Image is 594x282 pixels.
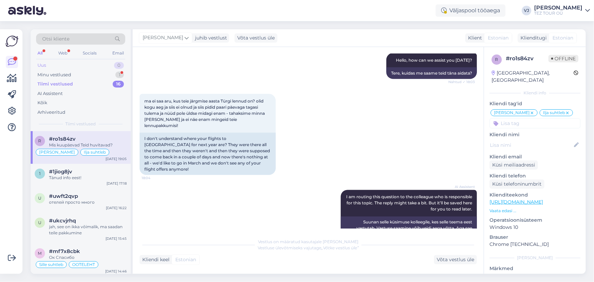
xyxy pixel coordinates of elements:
[489,234,580,241] p: Brauser
[49,142,127,148] div: Mis kuupäevad Teid huvitavad?
[346,194,473,212] span: I am routing this question to the colleague who is responsible for this topic. The reply might ta...
[105,269,127,274] div: [DATE] 14:46
[489,179,544,189] div: Küsi telefoninumbrit
[38,138,42,143] span: r
[39,150,75,154] span: [PERSON_NAME]
[111,49,125,58] div: Email
[321,245,359,250] i: „Võtke vestlus üle”
[114,62,124,69] div: 0
[38,251,42,256] span: m
[49,248,80,254] span: #mf7x8cbk
[506,54,548,63] div: # ro1s84zv
[107,181,127,186] div: [DATE] 17:18
[489,100,580,107] p: Kliendi tag'id
[396,58,472,63] span: Hello, how can we assist you [DATE]?
[142,175,167,181] span: 18:04
[489,90,580,96] div: Kliendi info
[49,193,78,199] span: #uwft2qvp
[489,131,580,138] p: Kliendi nimi
[492,69,574,84] div: [GEOGRAPHIC_DATA], [GEOGRAPHIC_DATA]
[489,217,580,224] p: Operatsioonisüsteem
[57,49,69,58] div: Web
[489,160,538,170] div: Küsi meiliaadressi
[258,245,359,250] span: Vestluse ülevõtmiseks vajutage
[37,81,73,88] div: Tiimi vestlused
[37,109,65,116] div: Arhiveeritud
[436,4,505,17] div: Väljaspool tööaega
[106,236,127,241] div: [DATE] 15:45
[49,218,76,224] span: #ukcvjrhq
[5,35,18,48] img: Askly Logo
[534,5,590,16] a: [PERSON_NAME]TEZ TOUR OÜ
[489,153,580,160] p: Kliendi email
[49,254,127,261] div: Ок Спасибо
[518,34,547,42] div: Klienditugi
[175,256,196,263] span: Estonian
[552,34,573,42] span: Estonian
[488,34,509,42] span: Estonian
[140,256,170,263] div: Kliendi keel
[81,49,98,58] div: Socials
[72,263,95,267] span: OOTELEHT
[49,136,76,142] span: #ro1s84zv
[192,34,227,42] div: juhib vestlust
[534,5,582,11] div: [PERSON_NAME]
[489,255,580,261] div: [PERSON_NAME]
[341,217,477,240] div: Suunan selle küsimuse kolleegile, kes selle teema eest vastutab. Vastuse saamine võib veidi aega ...
[106,156,127,161] div: [DATE] 19:05
[37,90,63,97] div: AI Assistent
[490,141,573,149] input: Lisa nimi
[37,99,47,106] div: Kõik
[42,35,69,43] span: Otsi kliente
[113,81,124,88] div: 16
[49,199,127,205] div: отелей просто много
[489,224,580,231] p: Windows 10
[449,185,475,190] span: AI Assistent
[106,205,127,210] div: [DATE] 16:22
[140,133,276,175] div: I don't understand where your flights to [GEOGRAPHIC_DATA] for next year are? They were there all...
[494,111,530,115] span: [PERSON_NAME]
[37,62,46,69] div: Uus
[38,195,42,201] span: u
[534,11,582,16] div: TEZ TOUR OÜ
[39,263,63,267] span: Sille suhtleb
[489,265,580,272] p: Märkmed
[49,175,127,181] div: Tänud info eest!
[489,241,580,248] p: Chrome [TECHNICAL_ID]
[448,79,475,84] span: Nähtud ✓ 18:03
[434,255,477,264] div: Võta vestlus üle
[489,199,543,205] a: [URL][DOMAIN_NAME]
[49,169,72,175] span: #1jiog8jv
[489,172,580,179] p: Kliendi telefon
[548,55,578,62] span: Offline
[38,220,42,225] span: u
[115,72,124,78] div: 1
[144,98,266,128] span: ma ei saa aru, kus teie järgmise aasta Türgi lennud on? olid kogu aeg ja siis ei olnud ja siis pi...
[465,34,482,42] div: Klient
[489,118,580,128] input: Lisa tag
[495,57,498,62] span: r
[489,208,580,214] p: Vaata edasi ...
[489,191,580,199] p: Klienditeekond
[49,224,127,236] div: jah, see on ikka võimalik, ma saadan teile pakkumine
[258,239,358,244] span: Vestlus on määratud kasutajale [PERSON_NAME]
[84,150,106,154] span: Ilja suhtleb
[522,6,531,15] div: VJ
[39,171,41,176] span: 1
[36,49,44,58] div: All
[386,67,477,79] div: Tere, kuidas me saame teid täna aidata?
[543,111,565,115] span: Ilja suhtleb
[143,34,183,42] span: [PERSON_NAME]
[66,121,96,127] span: Tiimi vestlused
[235,33,277,43] div: Võta vestlus üle
[37,72,71,78] div: Minu vestlused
